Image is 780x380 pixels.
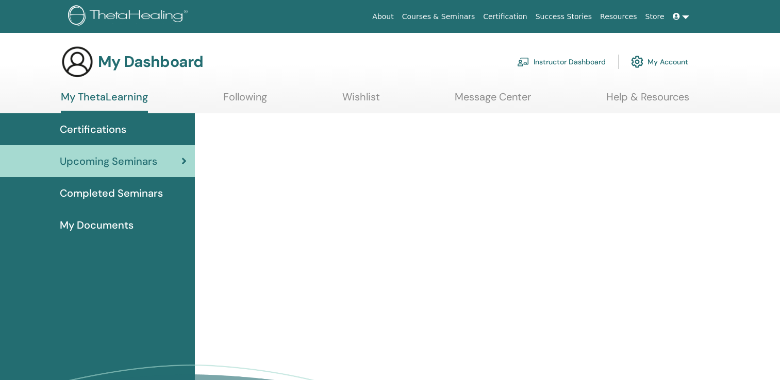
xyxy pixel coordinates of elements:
a: Courses & Seminars [398,7,479,26]
a: About [368,7,397,26]
img: logo.png [68,5,191,28]
a: Instructor Dashboard [517,50,606,73]
a: Store [641,7,669,26]
span: Certifications [60,122,126,137]
a: Resources [596,7,641,26]
img: chalkboard-teacher.svg [517,57,529,66]
span: My Documents [60,217,134,233]
a: Help & Resources [606,91,689,111]
a: Wishlist [342,91,380,111]
a: Success Stories [532,7,596,26]
a: Following [223,91,267,111]
a: Certification [479,7,531,26]
a: Message Center [455,91,531,111]
img: generic-user-icon.jpg [61,45,94,78]
a: My ThetaLearning [61,91,148,113]
span: Upcoming Seminars [60,153,157,169]
span: Completed Seminars [60,185,163,201]
img: cog.svg [631,53,643,71]
h3: My Dashboard [98,53,203,71]
a: My Account [631,50,688,73]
